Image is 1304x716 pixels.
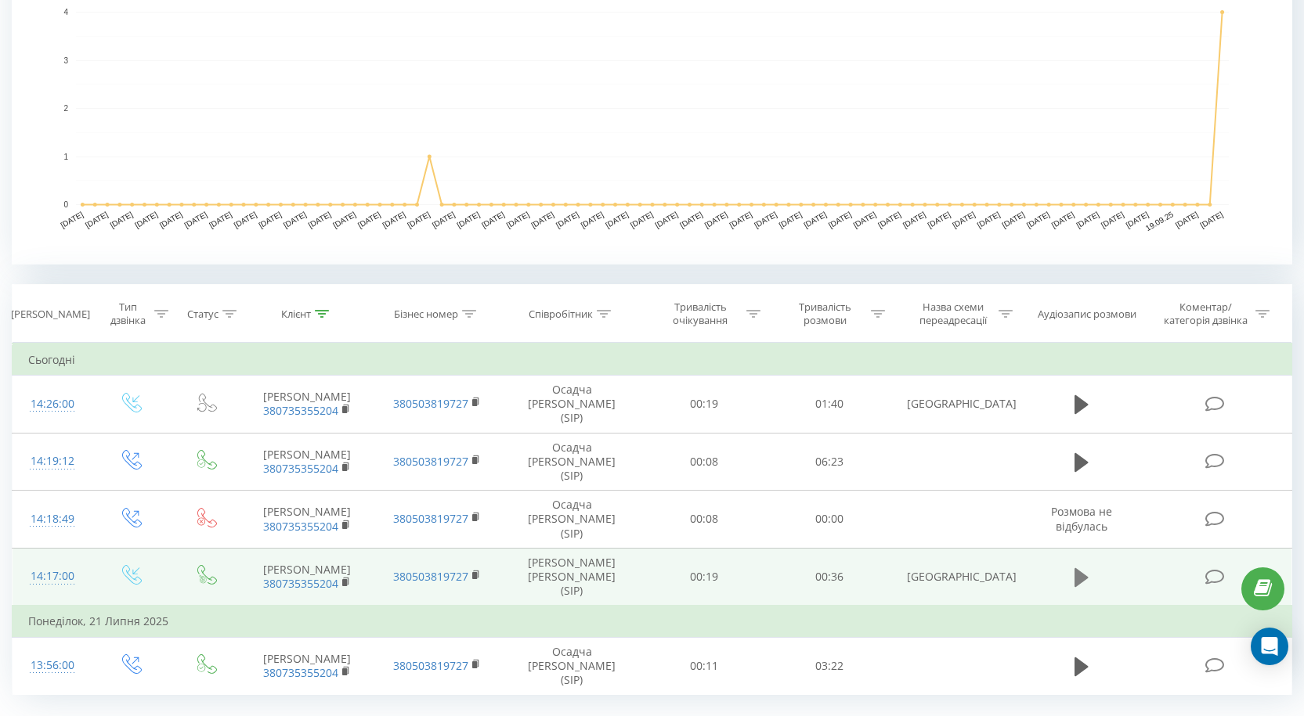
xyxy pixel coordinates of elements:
text: [DATE] [1050,210,1076,229]
text: [DATE] [827,210,853,229]
text: [DATE] [505,210,531,229]
div: 14:17:00 [28,561,77,592]
td: 00:08 [641,433,767,491]
text: [DATE] [183,210,209,229]
text: [DATE] [580,210,605,229]
text: [DATE] [456,210,482,229]
td: [PERSON_NAME] [242,433,372,491]
td: [PERSON_NAME] [242,548,372,606]
td: 00:11 [641,637,767,695]
span: Розмова не відбулась [1051,504,1112,533]
text: [DATE] [1075,210,1100,229]
text: [DATE] [1025,210,1051,229]
div: Тип дзвінка [106,300,150,327]
div: Open Intercom Messenger [1251,628,1288,665]
text: [DATE] [753,210,778,229]
text: [DATE] [307,210,333,229]
text: [DATE] [629,210,655,229]
text: 1 [63,153,68,161]
td: 00:00 [767,491,892,549]
div: Назва схеми переадресації [911,300,995,327]
div: Бізнес номер [394,308,458,321]
text: [DATE] [1199,210,1225,229]
div: Статус [187,308,219,321]
text: 4 [63,8,68,16]
td: Осадча [PERSON_NAME] (SIP) [502,376,642,434]
text: [DATE] [109,210,135,229]
text: 2 [63,104,68,113]
div: Коментар/категорія дзвінка [1160,300,1252,327]
a: 380503819727 [393,396,468,411]
text: [DATE] [604,210,630,229]
text: [DATE] [208,210,233,229]
a: 380503819727 [393,658,468,673]
a: 380735355204 [263,403,338,418]
text: [DATE] [480,210,506,229]
text: [DATE] [654,210,680,229]
a: 380503819727 [393,511,468,526]
a: 380735355204 [263,461,338,476]
text: [DATE] [84,210,110,229]
div: 14:18:49 [28,504,77,534]
div: Аудіозапис розмови [1038,308,1136,321]
td: [GEOGRAPHIC_DATA] [891,548,1021,606]
td: 00:36 [767,548,892,606]
td: 06:23 [767,433,892,491]
div: 14:26:00 [28,389,77,419]
text: [DATE] [356,210,382,229]
text: [DATE] [381,210,407,229]
td: 00:19 [641,548,767,606]
text: [DATE] [678,210,704,229]
text: [DATE] [703,210,729,229]
td: 00:19 [641,376,767,434]
text: [DATE] [282,210,308,229]
td: [PERSON_NAME] [242,491,372,549]
text: [DATE] [59,210,85,229]
text: [DATE] [876,210,902,229]
a: 380735355204 [263,665,338,680]
td: 03:22 [767,637,892,695]
text: [DATE] [331,210,357,229]
text: [DATE] [1174,210,1200,229]
td: Осадча [PERSON_NAME] (SIP) [502,637,642,695]
div: Тривалість очікування [659,300,742,327]
text: [DATE] [406,210,432,229]
text: [DATE] [901,210,927,229]
td: Сьогодні [13,344,1292,376]
text: [DATE] [529,210,555,229]
text: [DATE] [976,210,1002,229]
text: [DATE] [927,210,952,229]
div: Тривалість розмови [783,300,867,327]
text: [DATE] [554,210,580,229]
div: [PERSON_NAME] [11,308,90,321]
text: 0 [63,200,68,209]
div: Співробітник [529,308,593,321]
text: 3 [63,56,68,65]
a: 380503819727 [393,569,468,584]
td: Осадча [PERSON_NAME] (SIP) [502,433,642,491]
div: 14:19:12 [28,446,77,477]
td: Осадча [PERSON_NAME] (SIP) [502,491,642,549]
text: [DATE] [852,210,878,229]
td: [PERSON_NAME] [242,376,372,434]
text: [DATE] [133,210,159,229]
td: [PERSON_NAME] [PERSON_NAME] (SIP) [502,548,642,606]
text: [DATE] [158,210,184,229]
td: [PERSON_NAME] [242,637,372,695]
div: 13:56:00 [28,650,77,681]
text: [DATE] [778,210,804,229]
text: [DATE] [802,210,828,229]
text: [DATE] [728,210,754,229]
text: [DATE] [233,210,258,229]
td: [GEOGRAPHIC_DATA] [891,376,1021,434]
a: 380735355204 [263,576,338,591]
a: 380503819727 [393,454,468,469]
text: [DATE] [1125,210,1150,229]
div: Клієнт [281,308,311,321]
a: 380735355204 [263,519,338,534]
td: 01:40 [767,376,892,434]
td: Понеділок, 21 Липня 2025 [13,606,1292,637]
text: [DATE] [1000,210,1026,229]
text: [DATE] [431,210,457,229]
text: [DATE] [257,210,283,229]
